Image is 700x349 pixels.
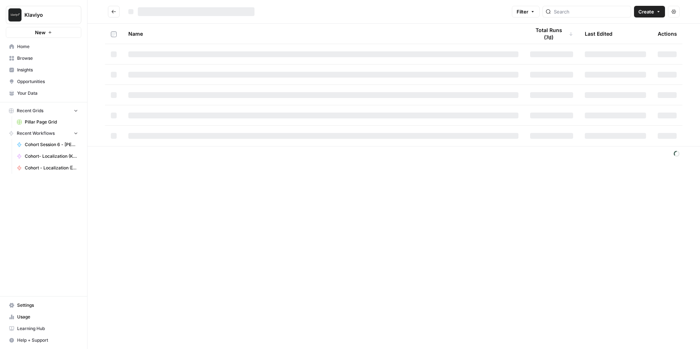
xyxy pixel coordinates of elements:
[17,67,78,73] span: Insights
[25,119,78,125] span: Pillar Page Grid
[6,64,81,76] a: Insights
[17,302,78,309] span: Settings
[17,314,78,320] span: Usage
[6,6,81,24] button: Workspace: Klaviyo
[6,323,81,334] a: Learning Hub
[108,6,120,17] button: Go back
[512,6,540,17] button: Filter
[17,78,78,85] span: Opportunities
[658,24,677,44] div: Actions
[6,128,81,139] button: Recent Workflows
[6,76,81,87] a: Opportunities
[634,6,665,17] button: Create
[25,165,78,171] span: Cohort - Localization ([PERSON_NAME])
[35,29,46,36] span: New
[25,153,78,160] span: Cohort- Localization (KLM)
[13,150,81,162] a: Cohort- Localization (KLM)
[6,52,81,64] a: Browse
[25,141,78,148] span: Cohort Session 6 - [PERSON_NAME] SEO kw research
[128,24,518,44] div: Name
[6,311,81,323] a: Usage
[17,43,78,50] span: Home
[554,8,628,15] input: Search
[6,41,81,52] a: Home
[17,90,78,97] span: Your Data
[13,116,81,128] a: Pillar Page Grid
[17,55,78,62] span: Browse
[17,130,55,137] span: Recent Workflows
[13,162,81,174] a: Cohort - Localization ([PERSON_NAME])
[17,337,78,344] span: Help + Support
[530,24,573,44] div: Total Runs (7d)
[24,11,69,19] span: Klaviyo
[6,87,81,99] a: Your Data
[17,325,78,332] span: Learning Hub
[6,105,81,116] button: Recent Grids
[8,8,22,21] img: Klaviyo Logo
[13,139,81,150] a: Cohort Session 6 - [PERSON_NAME] SEO kw research
[6,334,81,346] button: Help + Support
[517,8,528,15] span: Filter
[17,107,43,114] span: Recent Grids
[638,8,654,15] span: Create
[6,299,81,311] a: Settings
[6,27,81,38] button: New
[585,24,612,44] div: Last Edited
